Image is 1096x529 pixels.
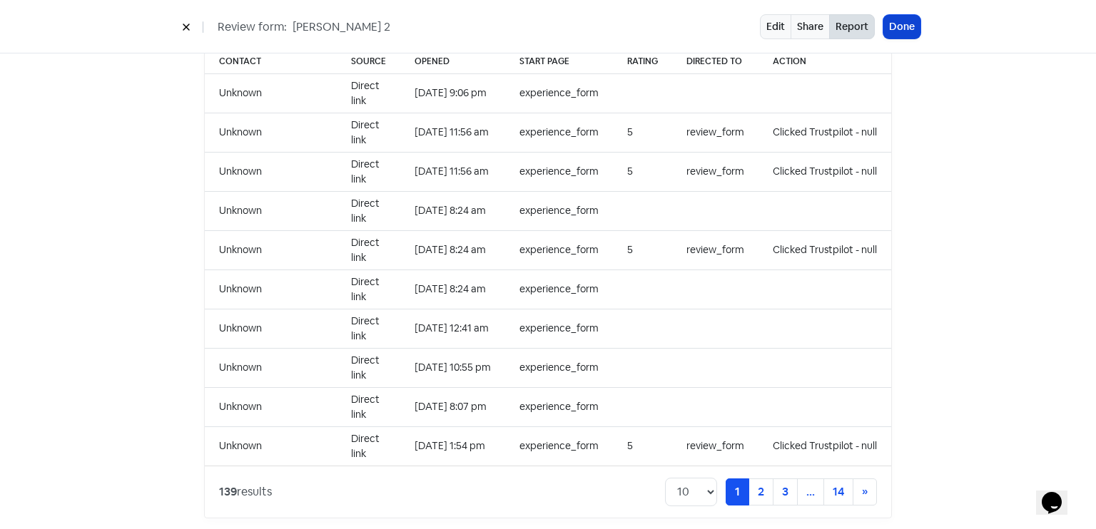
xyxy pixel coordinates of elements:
td: experience_form [505,152,613,191]
a: 2 [749,478,773,505]
td: Direct link [337,230,400,269]
td: Unknown [205,73,337,113]
strong: 139 [219,484,237,499]
td: [DATE] 11:56 am [400,113,505,152]
a: 14 [823,478,853,505]
td: Direct link [337,387,400,426]
td: [DATE] 8:07 pm [400,387,505,426]
td: review_form [672,426,758,466]
td: Direct link [337,269,400,309]
th: Contact [205,49,337,74]
td: [DATE] 10:55 pm [400,348,505,387]
td: [DATE] 8:24 am [400,191,505,230]
td: Clicked Trustpilot - null [758,426,891,466]
td: review_form [672,113,758,152]
button: Done [883,15,920,38]
td: Unknown [205,230,337,269]
a: ... [797,478,824,505]
td: experience_form [505,426,613,466]
td: Direct link [337,73,400,113]
td: 5 [613,152,672,191]
span: Review form: [218,19,287,36]
td: 5 [613,113,672,152]
td: Unknown [205,426,337,466]
td: [DATE] 8:24 am [400,230,505,269]
iframe: chat widget [1036,472,1082,515]
a: 3 [773,478,798,505]
td: Clicked Trustpilot - null [758,152,891,191]
button: Report [829,14,875,39]
span: » [862,484,868,499]
a: Share [791,14,830,39]
td: Unknown [205,387,337,426]
div: results [219,483,272,500]
th: Opened [400,49,505,74]
td: Unknown [205,269,337,309]
th: Rating [613,49,672,74]
td: review_form [672,230,758,269]
td: Unknown [205,191,337,230]
td: Unknown [205,113,337,152]
td: experience_form [505,230,613,269]
td: [DATE] 1:54 pm [400,426,505,466]
th: Action [758,49,891,74]
td: experience_form [505,191,613,230]
td: Clicked Trustpilot - null [758,113,891,152]
td: Direct link [337,309,400,348]
td: review_form [672,152,758,191]
td: experience_form [505,309,613,348]
td: [DATE] 8:24 am [400,269,505,309]
th: Source [337,49,400,74]
td: Unknown [205,309,337,348]
td: [DATE] 12:41 am [400,309,505,348]
td: [DATE] 9:06 pm [400,73,505,113]
td: Direct link [337,113,400,152]
td: [DATE] 11:56 am [400,152,505,191]
td: Unknown [205,348,337,387]
td: Direct link [337,348,400,387]
td: experience_form [505,73,613,113]
td: experience_form [505,269,613,309]
td: 5 [613,230,672,269]
td: experience_form [505,348,613,387]
td: 5 [613,426,672,466]
td: Direct link [337,191,400,230]
td: experience_form [505,113,613,152]
a: Edit [760,14,791,39]
td: Direct link [337,426,400,466]
th: Directed to [672,49,758,74]
th: Start page [505,49,613,74]
a: Next [853,478,877,505]
td: Clicked Trustpilot - null [758,230,891,269]
td: Direct link [337,152,400,191]
a: 1 [726,478,749,505]
td: Unknown [205,152,337,191]
td: experience_form [505,387,613,426]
